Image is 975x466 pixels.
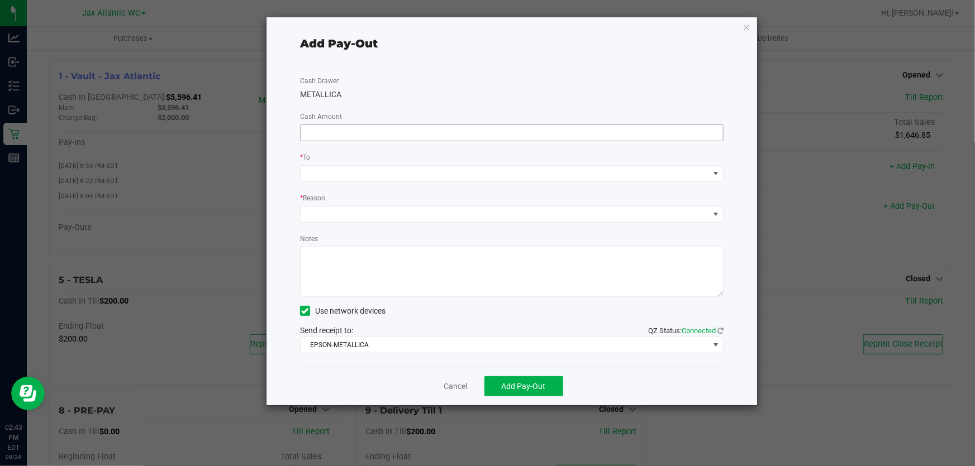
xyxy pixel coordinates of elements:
label: Notes [300,234,318,244]
iframe: Resource center [11,377,45,410]
label: Use network devices [300,305,386,317]
span: EPSON-METALLICA [301,337,709,353]
span: QZ Status: [648,326,724,335]
label: Reason [300,193,325,203]
div: METALLICA [300,89,724,100]
label: Cash Drawer [300,76,339,86]
span: Connected [682,326,716,335]
button: Add Pay-Out [484,376,563,396]
span: Send receipt to: [300,326,353,335]
div: Add Pay-Out [300,35,378,52]
label: To [300,152,310,162]
span: Add Pay-Out [502,382,546,391]
a: Cancel [444,381,468,392]
span: Cash Amount [300,113,342,121]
